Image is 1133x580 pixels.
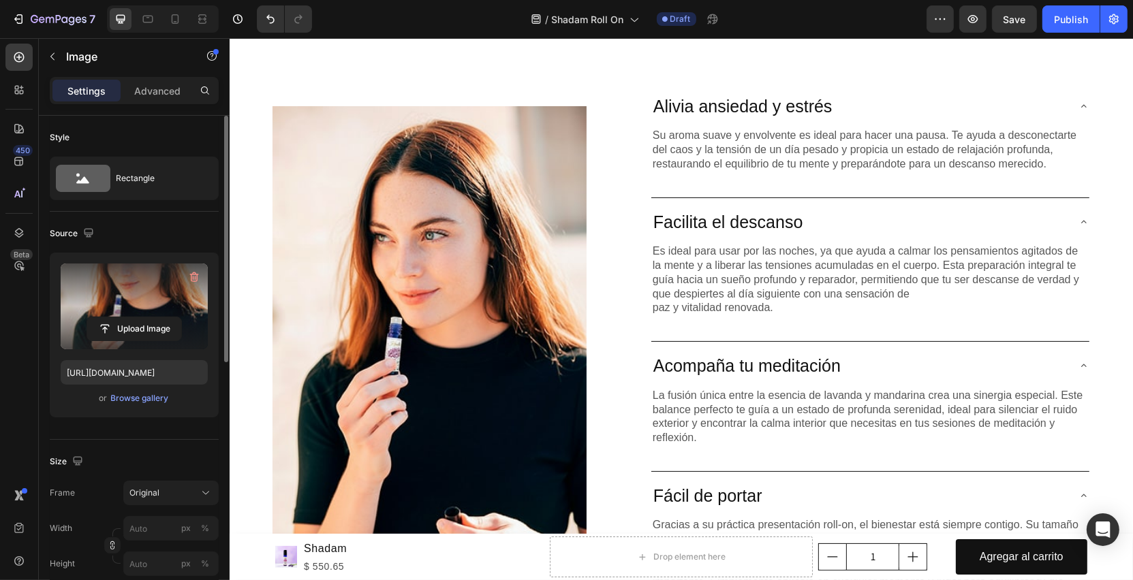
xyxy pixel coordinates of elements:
p: Settings [67,84,106,98]
button: decrement [589,506,617,532]
p: Advanced [134,84,181,98]
div: Open Intercom Messenger [1087,513,1119,546]
span: Original [129,487,159,499]
p: Su aroma suave y envolvente es ideal para hacer una pausa. Te ayuda a desconectarte del caos y la... [423,91,858,133]
input: https://example.com/image.jpg [61,360,208,385]
p: Facilita el descanso [424,173,574,195]
span: Save [1004,14,1026,25]
div: Drop element here [424,513,496,524]
div: Browse gallery [111,392,169,404]
img: gempages_580121137493574644-39dd1057-64e9-4968-89b6-b0b4ebcebc23.jpg [43,68,357,538]
span: or [99,390,108,406]
div: 450 [13,145,33,156]
p: Alivia ansiedad y estrés [424,57,603,80]
div: px [181,522,191,534]
div: Style [50,131,69,144]
div: Undo/Redo [257,5,312,33]
div: Size [50,453,86,471]
div: px [181,558,191,570]
p: Image [66,48,182,65]
p: La fusión única entre la esencia de lavanda y mandarina crea una sinergia especial. Este balance ... [423,351,858,407]
button: Save [992,5,1037,33]
p: 7 [89,11,95,27]
p: Fácil de portar [424,447,533,469]
input: px% [123,551,219,576]
p: Es ideal para usar por las noches, ya que ayuda a calmar los pensamientos agitados de la mente y ... [423,206,858,277]
p: Gracias a su práctica presentación roll-on, el bienestar está siempre contigo. Su tamaño compacto... [423,480,858,551]
button: px [197,520,213,536]
button: Original [123,481,219,505]
button: Browse gallery [110,391,170,405]
span: Shadam Roll On [552,12,624,27]
button: 7 [5,5,102,33]
div: Agregar al carrito [750,509,834,529]
button: px [197,555,213,572]
div: Source [50,225,97,243]
div: % [201,558,209,570]
span: Draft [670,13,691,25]
button: % [178,555,194,572]
input: px% [123,516,219,541]
button: % [178,520,194,536]
iframe: Design area [230,38,1133,580]
label: Width [50,522,72,534]
div: % [201,522,209,534]
div: Rectangle [116,163,199,194]
input: quantity [617,506,670,532]
span: / [546,12,549,27]
div: Publish [1054,12,1088,27]
label: Frame [50,487,75,499]
button: Agregar al carrito [726,501,858,537]
button: Publish [1042,5,1100,33]
button: Upload Image [87,317,182,341]
button: increment [670,506,697,532]
p: Acompaña tu meditación [424,317,611,339]
label: Height [50,558,75,570]
div: Beta [10,249,33,260]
